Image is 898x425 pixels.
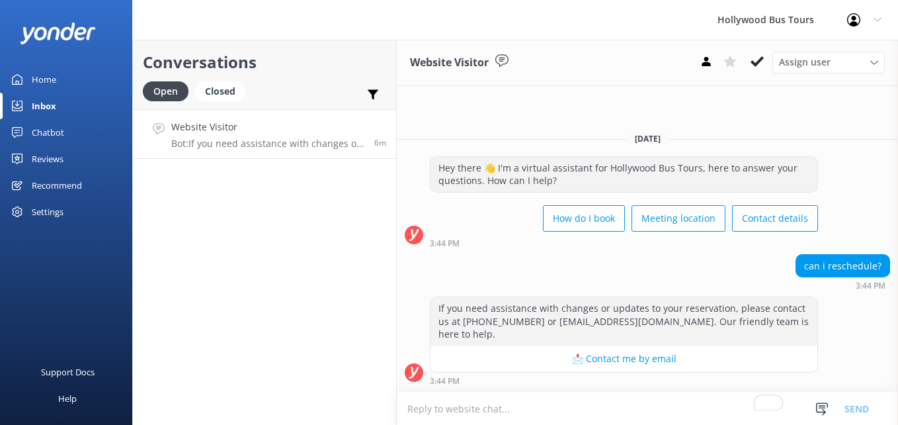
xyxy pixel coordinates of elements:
div: Assign User [772,52,885,73]
button: How do I book [543,205,625,232]
div: Support Docs [41,359,95,385]
strong: 3:44 PM [856,282,885,290]
p: Bot: If you need assistance with changes or updates to your reservation, please contact us at [PH... [171,138,364,150]
textarea: To enrich screen reader interactions, please activate Accessibility in Grammarly extension settings [397,393,898,425]
span: [DATE] [627,133,669,144]
div: Aug 23 2025 03:44pm (UTC -07:00) America/Tijuana [430,238,818,248]
div: Help [58,385,77,412]
h2: Conversations [143,50,386,75]
button: Contact details [732,205,818,232]
div: Chatbot [32,119,64,146]
div: Aug 23 2025 03:44pm (UTC -07:00) America/Tijuana [430,376,818,385]
div: Closed [195,81,245,101]
span: Aug 23 2025 03:44pm (UTC -07:00) America/Tijuana [374,137,386,148]
strong: 3:44 PM [430,377,460,385]
a: Website VisitorBot:If you need assistance with changes or updates to your reservation, please con... [133,109,396,159]
h3: Website Visitor [410,54,489,71]
a: Open [143,83,195,98]
div: Reviews [32,146,63,172]
div: Settings [32,199,63,225]
div: can i reschedule? [796,255,889,277]
div: Home [32,66,56,93]
button: 📩 Contact me by email [430,346,817,372]
div: Inbox [32,93,56,119]
div: Hey there 👋 I'm a virtual assistant for Hollywood Bus Tours, here to answer your questions. How c... [430,157,817,192]
div: Recommend [32,172,82,199]
div: If you need assistance with changes or updates to your reservation, please contact us at [PHONE_N... [430,297,817,346]
div: Open [143,81,188,101]
a: Closed [195,83,252,98]
strong: 3:44 PM [430,240,460,248]
img: yonder-white-logo.png [20,23,96,44]
div: Aug 23 2025 03:44pm (UTC -07:00) America/Tijuana [796,281,890,290]
button: Meeting location [632,205,725,232]
h4: Website Visitor [171,120,364,134]
span: Assign user [779,55,831,70]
